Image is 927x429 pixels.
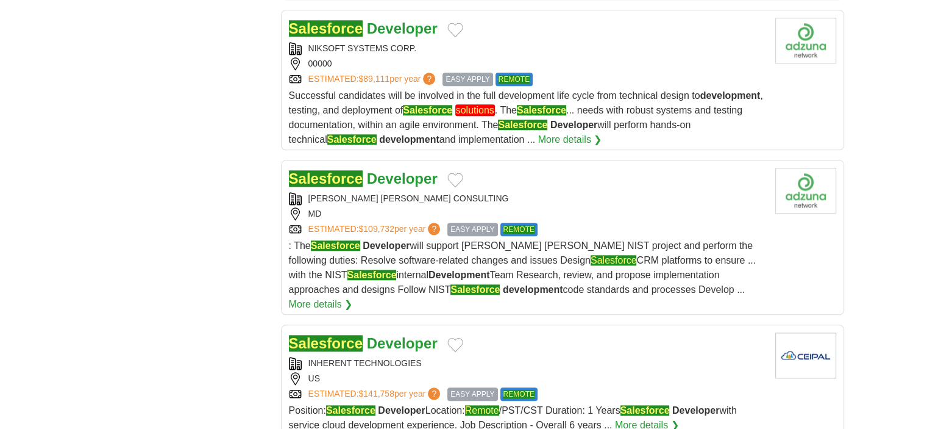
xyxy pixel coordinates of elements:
strong: Developer [378,405,425,416]
strong: Developer [550,120,597,130]
em: REMOTE [503,225,535,234]
a: More details ❯ [538,132,602,147]
img: Company logo [775,333,836,378]
em: Salesforce [311,240,360,251]
strong: Developer [363,240,410,251]
strong: development [379,134,439,145]
em: Salesforce [347,270,397,280]
span: Successful candidates will be involved in the full development life cycle from technical design t... [289,90,763,145]
em: Salesforce [289,335,363,351]
div: MD [289,207,765,220]
strong: Developer [367,335,438,351]
span: : The will support [PERSON_NAME] [PERSON_NAME] NIST project and perform the following duties: Res... [289,240,756,295]
em: Salesforce [517,105,566,115]
span: ? [423,73,435,85]
em: REMOTE [499,75,530,84]
img: Company logo [775,18,836,63]
span: ? [428,388,440,400]
div: NIKSOFT SYSTEMS CORP. [289,42,765,55]
em: REMOTE [503,390,535,398]
em: solutions [455,104,495,116]
em: Remote [465,405,499,416]
div: US [289,372,765,385]
a: Salesforce Developer [289,20,438,37]
em: Salesforce [591,255,637,265]
em: Salesforce [289,170,363,187]
strong: Developer [672,405,719,416]
strong: development [700,90,761,101]
div: INHERENT TECHNOLOGIES [289,357,765,370]
em: Salesforce [327,134,377,145]
div: [PERSON_NAME] [PERSON_NAME] CONSULTING [289,192,765,205]
em: Salesforce [289,20,363,37]
a: More details ❯ [289,297,353,312]
span: EASY APPLY [447,223,497,236]
em: Salesforce [450,284,500,295]
span: EASY APPLY [447,388,497,401]
em: Salesforce [403,105,452,115]
em: Salesforce [498,120,547,130]
span: $89,111 [358,74,389,84]
button: Add to favorite jobs [447,173,463,187]
img: Company logo [775,168,836,214]
strong: Developer [367,20,438,37]
span: $109,732 [358,224,394,234]
strong: development [503,284,563,295]
strong: Development [428,270,489,280]
span: $141,758 [358,389,394,398]
strong: Developer [367,170,438,187]
span: EASY APPLY [442,73,492,86]
span: ? [428,223,440,235]
em: Salesforce [326,405,375,416]
div: 00000 [289,57,765,70]
button: Add to favorite jobs [447,23,463,37]
a: Salesforce Developer [289,170,438,187]
button: Add to favorite jobs [447,337,463,352]
a: ESTIMATED:$89,111per year? [308,73,438,86]
a: Salesforce Developer [289,335,438,351]
a: ESTIMATED:$141,758per year? [308,388,443,401]
em: Salesforce [620,405,670,416]
a: ESTIMATED:$109,732per year? [308,223,443,236]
